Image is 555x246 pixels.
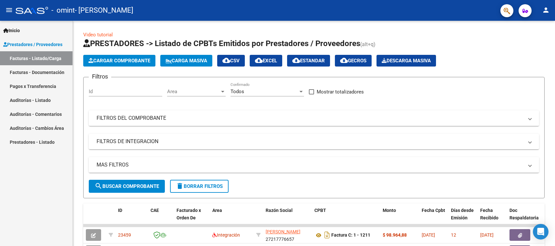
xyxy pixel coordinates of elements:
[5,6,13,14] mat-icon: menu
[340,58,366,64] span: Gecros
[89,157,539,173] mat-expansion-panel-header: MAS FILTROS
[83,32,113,38] a: Video tutorial
[97,161,523,168] mat-panel-title: MAS FILTROS
[83,39,360,48] span: PRESTADORES -> Listado de CPBTs Emitidos por Prestadores / Proveedores
[451,232,456,238] span: 12
[383,208,396,213] span: Monto
[287,55,330,67] button: Estandar
[115,203,148,232] datatable-header-cell: ID
[250,55,282,67] button: EXCEL
[317,88,364,96] span: Mostrar totalizadores
[51,3,75,18] span: - omint
[95,182,102,190] mat-icon: search
[95,183,159,189] span: Buscar Comprobante
[160,55,212,67] button: Carga Masiva
[292,58,325,64] span: Estandar
[480,232,494,238] span: [DATE]
[176,183,223,189] span: Borrar Filtros
[97,115,523,122] mat-panel-title: FILTROS DEL COMPROBANTE
[3,41,62,48] span: Prestadores / Proveedores
[151,208,159,213] span: CAE
[377,55,436,67] app-download-masive: Descarga masiva de comprobantes (adjuntos)
[118,232,131,238] span: 23459
[75,3,133,18] span: - [PERSON_NAME]
[231,89,244,94] span: Todos
[480,208,498,220] span: Fecha Recibido
[335,55,372,67] button: Gecros
[263,203,312,232] datatable-header-cell: Razón Social
[89,134,539,149] mat-expansion-panel-header: FILTROS DE INTEGRACION
[83,55,155,67] button: Cargar Comprobante
[314,208,326,213] span: CPBT
[266,229,300,234] span: [PERSON_NAME]
[266,228,309,242] div: 27217776657
[118,208,122,213] span: ID
[360,41,376,47] span: (alt+q)
[222,58,240,64] span: CSV
[542,6,550,14] mat-icon: person
[177,208,201,220] span: Facturado x Orden De
[217,55,245,67] button: CSV
[451,208,474,220] span: Días desde Emisión
[266,208,293,213] span: Razón Social
[89,180,165,193] button: Buscar Comprobante
[382,58,431,64] span: Descarga Masiva
[176,182,184,190] mat-icon: delete
[377,55,436,67] button: Descarga Masiva
[255,56,263,64] mat-icon: cloud_download
[422,208,445,213] span: Fecha Cpbt
[170,180,229,193] button: Borrar Filtros
[419,203,448,232] datatable-header-cell: Fecha Cpbt
[88,58,150,64] span: Cargar Comprobante
[212,208,222,213] span: Area
[222,56,230,64] mat-icon: cloud_download
[448,203,478,232] datatable-header-cell: Días desde Emisión
[380,203,419,232] datatable-header-cell: Monto
[340,56,348,64] mat-icon: cloud_download
[89,72,111,81] h3: Filtros
[210,203,254,232] datatable-header-cell: Area
[167,89,220,94] span: Area
[148,203,174,232] datatable-header-cell: CAE
[212,232,240,238] span: Integración
[509,208,539,220] span: Doc Respaldatoria
[97,138,523,145] mat-panel-title: FILTROS DE INTEGRACION
[533,224,548,240] div: Open Intercom Messenger
[507,203,546,232] datatable-header-cell: Doc Respaldatoria
[331,233,370,238] strong: Factura C: 1 - 1211
[312,203,380,232] datatable-header-cell: CPBT
[89,110,539,126] mat-expansion-panel-header: FILTROS DEL COMPROBANTE
[255,58,277,64] span: EXCEL
[3,27,20,34] span: Inicio
[323,230,331,240] i: Descargar documento
[174,203,210,232] datatable-header-cell: Facturado x Orden De
[478,203,507,232] datatable-header-cell: Fecha Recibido
[165,58,207,64] span: Carga Masiva
[422,232,435,238] span: [DATE]
[292,56,300,64] mat-icon: cloud_download
[383,232,407,238] strong: $ 98.964,88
